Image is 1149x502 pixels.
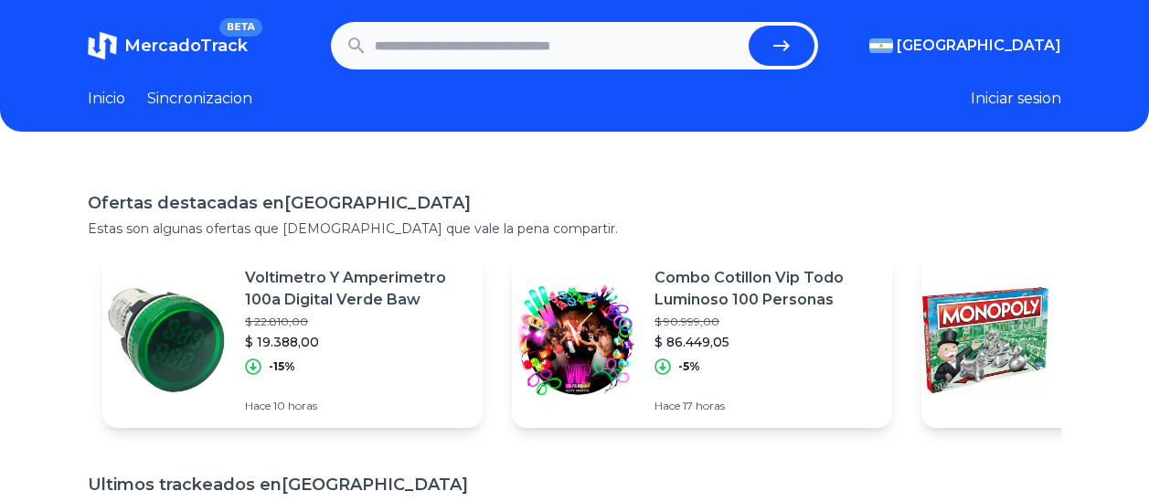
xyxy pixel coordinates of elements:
[512,276,640,404] img: Featured image
[512,252,892,428] a: Featured imageCombo Cotillon Vip Todo Luminoso 100 Personas$ 90.999,00$ 86.449,05-5%Hace 17 horas
[102,276,230,404] img: Featured image
[897,35,1061,57] span: [GEOGRAPHIC_DATA]
[654,315,878,329] p: $ 90.999,00
[102,252,483,428] a: Featured imageVoltimetro Y Amperimetro 100a Digital Verde Baw$ 22.810,00$ 19.388,00-15%Hace 10 horas
[869,38,893,53] img: Argentina
[654,333,878,351] p: $ 86.449,05
[88,31,248,60] a: MercadoTrackBETA
[678,359,700,374] p: -5%
[245,267,468,311] p: Voltimetro Y Amperimetro 100a Digital Verde Baw
[124,36,248,56] span: MercadoTrack
[88,472,1061,497] h1: Ultimos trackeados en [GEOGRAPHIC_DATA]
[219,18,262,37] span: BETA
[88,31,117,60] img: MercadoTrack
[245,399,468,413] p: Hace 10 horas
[269,359,295,374] p: -15%
[88,190,1061,216] h1: Ofertas destacadas en [GEOGRAPHIC_DATA]
[654,399,878,413] p: Hace 17 horas
[88,219,1061,238] p: Estas son algunas ofertas que [DEMOGRAPHIC_DATA] que vale la pena compartir.
[654,267,878,311] p: Combo Cotillon Vip Todo Luminoso 100 Personas
[245,333,468,351] p: $ 19.388,00
[88,88,125,110] a: Inicio
[147,88,252,110] a: Sincronizacion
[971,88,1061,110] button: Iniciar sesion
[869,35,1061,57] button: [GEOGRAPHIC_DATA]
[245,315,468,329] p: $ 22.810,00
[921,276,1049,404] img: Featured image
